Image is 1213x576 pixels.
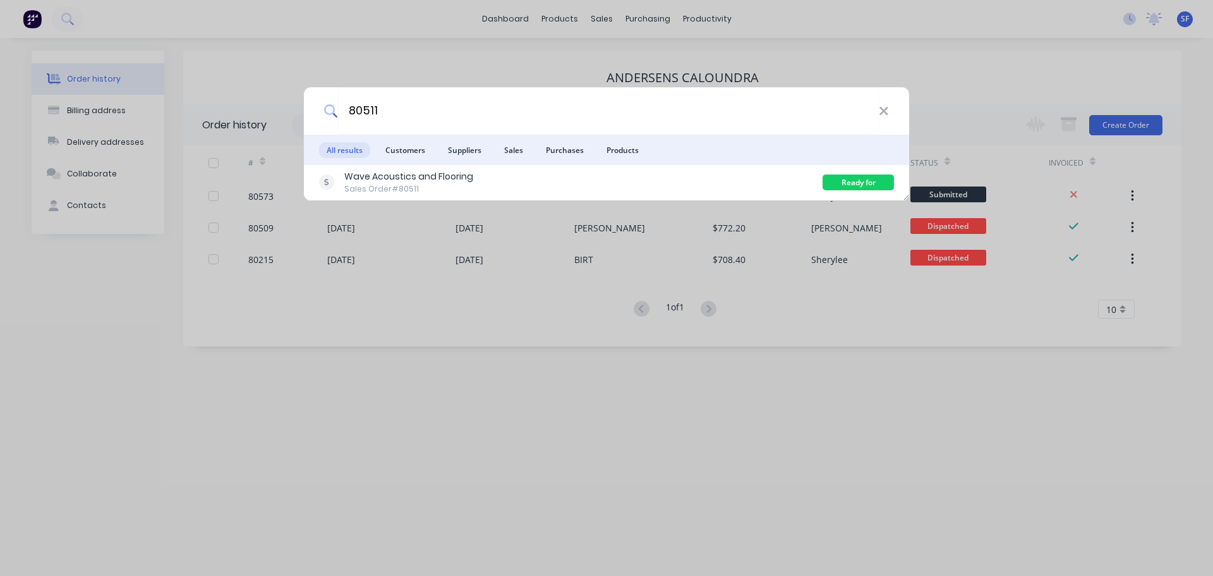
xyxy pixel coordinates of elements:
[440,142,489,158] span: Suppliers
[823,175,894,190] div: Ready for Collection
[538,142,591,158] span: Purchases
[338,87,879,135] input: Start typing a customer or supplier name to create a new order...
[319,142,370,158] span: All results
[378,142,433,158] span: Customers
[344,170,473,183] div: Wave Acoustics and Flooring
[599,142,646,158] span: Products
[344,183,473,195] div: Sales Order #80511
[497,142,531,158] span: Sales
